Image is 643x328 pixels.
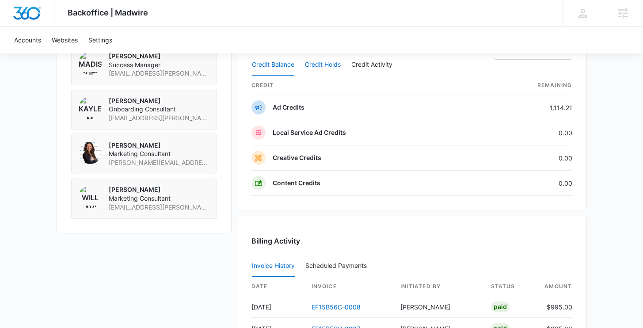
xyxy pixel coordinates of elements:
img: Will Davis [79,185,102,208]
div: Paid [491,301,510,312]
span: [EMAIL_ADDRESS][PERSON_NAME][DOMAIN_NAME] [109,69,209,78]
th: invoice [304,277,394,296]
span: Backoffice | Madwire [68,8,148,17]
p: [PERSON_NAME] [109,185,209,194]
a: Settings [83,27,118,53]
button: Credit Balance [252,54,294,76]
p: Ad Credits [273,103,304,112]
a: EF15B56C-0008 [312,303,361,311]
td: 0.00 [479,171,572,196]
p: Creative Credits [273,153,321,162]
div: Domain: [DOMAIN_NAME] [23,23,97,30]
p: Content Credits [273,179,320,187]
th: amount [537,277,572,296]
span: [EMAIL_ADDRESS][PERSON_NAME][DOMAIN_NAME] [109,203,209,212]
img: tab_keywords_by_traffic_grey.svg [88,51,95,58]
th: Initiated By [393,277,483,296]
p: [PERSON_NAME] [109,141,209,150]
img: Haley Boicken [79,141,102,164]
a: Websites [46,27,83,53]
span: [EMAIL_ADDRESS][PERSON_NAME][DOMAIN_NAME] [109,114,209,122]
div: Domain Overview [34,52,79,58]
span: Onboarding Consultant [109,105,209,114]
img: website_grey.svg [14,23,21,30]
span: Marketing Consultant [109,194,209,203]
p: Local Service Ad Credits [273,128,346,137]
div: Scheduled Payments [305,263,370,269]
span: Marketing Consultant [109,149,209,158]
td: 1,114.21 [479,95,572,120]
h3: Billing Activity [251,236,572,246]
img: logo_orange.svg [14,14,21,21]
div: Keywords by Traffic [98,52,149,58]
button: Invoice History [252,256,295,277]
span: [PERSON_NAME][EMAIL_ADDRESS][PERSON_NAME][DOMAIN_NAME] [109,158,209,167]
th: date [251,277,304,296]
img: Kaylee M Cordell [79,96,102,119]
th: status [484,277,537,296]
p: [PERSON_NAME] [109,96,209,105]
th: Remaining [479,76,572,95]
button: Credit Activity [351,54,392,76]
p: [PERSON_NAME] [109,52,209,61]
td: [DATE] [251,296,304,318]
img: Madison Ruff [79,52,102,75]
td: 0.00 [479,120,572,145]
th: credit [251,76,479,95]
td: 0.00 [479,145,572,171]
span: Success Manager [109,61,209,69]
div: v 4.0.25 [25,14,43,21]
td: [PERSON_NAME] [393,296,483,318]
img: tab_domain_overview_orange.svg [24,51,31,58]
button: Credit Holds [305,54,341,76]
a: Accounts [9,27,46,53]
td: $995.00 [537,296,572,318]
